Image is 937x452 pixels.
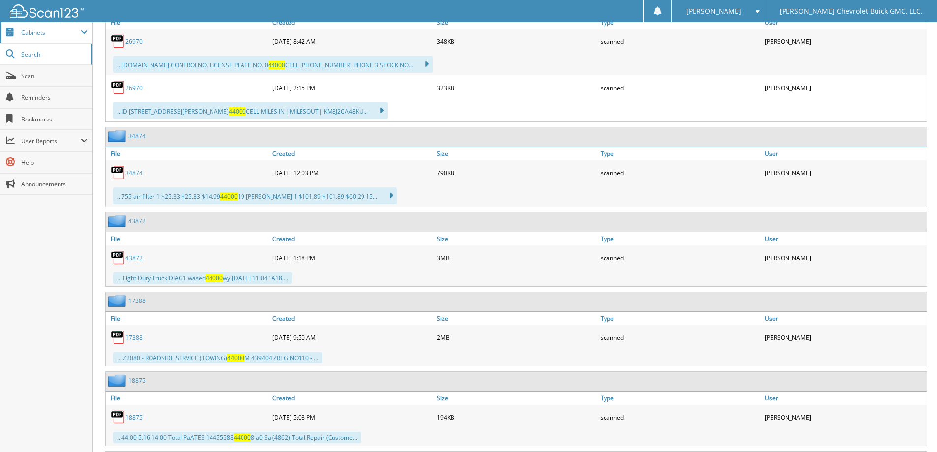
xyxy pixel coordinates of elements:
a: Size [434,392,599,405]
div: scanned [598,31,762,51]
div: [PERSON_NAME] [762,248,927,268]
span: Cabinets [21,29,81,37]
a: 43872 [125,254,143,262]
div: [DATE] 1:18 PM [270,248,434,268]
a: Size [434,312,599,325]
a: 34874 [128,132,146,140]
div: [DATE] 2:15 PM [270,78,434,97]
a: Type [598,312,762,325]
div: ...755 air filter 1 $25.33 $25.33 $14.99 19 [PERSON_NAME] 1 $101.89 $101.89 $60.29 15... [113,187,397,204]
div: scanned [598,328,762,347]
a: Type [598,232,762,245]
span: 44000 [220,192,238,201]
div: [DATE] 9:50 AM [270,328,434,347]
a: Created [270,147,434,160]
span: 44000 [268,61,285,69]
span: User Reports [21,137,81,145]
div: 2MB [434,328,599,347]
div: scanned [598,78,762,97]
img: PDF.png [111,330,125,345]
span: Help [21,158,88,167]
a: File [106,232,270,245]
span: Reminders [21,93,88,102]
img: folder2.png [108,130,128,142]
div: 194KB [434,407,599,427]
span: 44000 [227,354,244,362]
span: 44000 [234,433,251,442]
img: PDF.png [111,165,125,180]
a: User [762,392,927,405]
div: 348KB [434,31,599,51]
a: 43872 [128,217,146,225]
a: 18875 [128,376,146,385]
a: User [762,147,927,160]
div: scanned [598,407,762,427]
img: folder2.png [108,295,128,307]
img: PDF.png [111,34,125,49]
div: [DATE] 12:03 PM [270,163,434,182]
a: Size [434,232,599,245]
a: Created [270,392,434,405]
div: [PERSON_NAME] [762,78,927,97]
span: Scan [21,72,88,80]
a: 26970 [125,84,143,92]
span: 44000 [229,107,246,116]
div: 323KB [434,78,599,97]
a: 18875 [125,413,143,422]
div: ... Light Duty Truck DIAG1 wased wy [DATE] 11:04 ‘ A18 ... [113,272,292,284]
span: [PERSON_NAME] Chevrolet Buick GMC, LLC. [780,8,923,14]
a: Size [434,147,599,160]
a: Size [434,16,599,29]
a: Created [270,16,434,29]
a: User [762,312,927,325]
a: Created [270,312,434,325]
a: 17388 [128,297,146,305]
a: File [106,312,270,325]
div: [PERSON_NAME] [762,31,927,51]
a: File [106,16,270,29]
iframe: Chat Widget [888,405,937,452]
div: [PERSON_NAME] [762,328,927,347]
div: ...44.00 5.16 14.00 Total PaATES 14455588 8 a0 Sa (4862) Total Repair (Custome... [113,432,361,443]
img: PDF.png [111,410,125,424]
a: 34874 [125,169,143,177]
img: PDF.png [111,80,125,95]
div: ...ID [STREET_ADDRESS][PERSON_NAME] CELL MILES IN |MILESOUT| KM8J2CA48KU... [113,102,388,119]
img: folder2.png [108,215,128,227]
a: User [762,16,927,29]
a: Type [598,392,762,405]
div: scanned [598,163,762,182]
a: User [762,232,927,245]
div: [DATE] 8:42 AM [270,31,434,51]
div: [PERSON_NAME] [762,407,927,427]
span: Search [21,50,86,59]
span: [PERSON_NAME] [686,8,741,14]
div: scanned [598,248,762,268]
a: File [106,147,270,160]
div: 3MB [434,248,599,268]
span: Bookmarks [21,115,88,123]
a: 17388 [125,333,143,342]
a: Type [598,147,762,160]
img: PDF.png [111,250,125,265]
div: 790KB [434,163,599,182]
img: folder2.png [108,374,128,387]
a: Created [270,232,434,245]
span: Announcements [21,180,88,188]
a: Type [598,16,762,29]
img: scan123-logo-white.svg [10,4,84,18]
span: 44000 [206,274,223,282]
div: ...[DOMAIN_NAME] CONTROLNO. LICENSE PLATE NO. 0 CELL [PHONE_NUMBER] PHONE 3 STOCK NO... [113,56,433,73]
div: [DATE] 5:08 PM [270,407,434,427]
div: [PERSON_NAME] [762,163,927,182]
a: File [106,392,270,405]
div: ... Z2080 - ROADSIDE SERVICE (TOWING) M 439404 ZREG NO110 - ... [113,352,322,363]
a: 26970 [125,37,143,46]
